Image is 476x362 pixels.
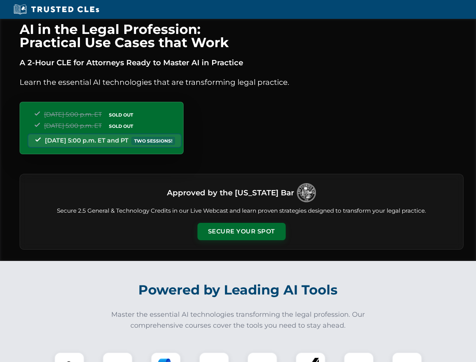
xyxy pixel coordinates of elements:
p: Secure 2.5 General & Technology Credits in our Live Webcast and learn proven strategies designed ... [29,207,454,215]
p: A 2-Hour CLE for Attorneys Ready to Master AI in Practice [20,57,464,69]
img: Logo [297,183,316,202]
button: Secure Your Spot [197,223,286,240]
span: SOLD OUT [106,111,136,119]
span: [DATE] 5:00 p.m. ET [44,122,102,129]
h1: AI in the Legal Profession: Practical Use Cases that Work [20,23,464,49]
span: SOLD OUT [106,122,136,130]
h3: Approved by the [US_STATE] Bar [167,186,294,199]
img: Trusted CLEs [11,4,101,15]
h2: Powered by Leading AI Tools [29,277,447,303]
p: Learn the essential AI technologies that are transforming legal practice. [20,76,464,88]
p: Master the essential AI technologies transforming the legal profession. Our comprehensive courses... [106,309,370,331]
span: [DATE] 5:00 p.m. ET [44,111,102,118]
